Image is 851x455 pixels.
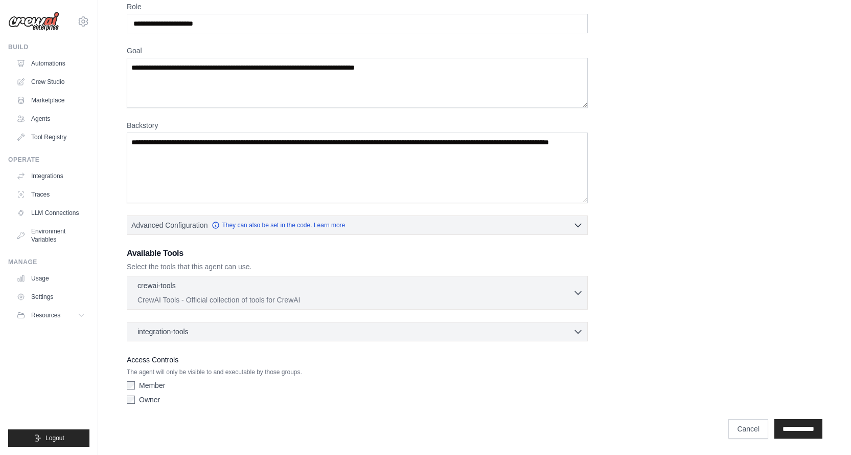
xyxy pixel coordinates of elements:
div: Manage [8,258,89,266]
a: Tool Registry [12,129,89,145]
p: The agent will only be visible to and executable by those groups. [127,368,588,376]
a: Marketplace [12,92,89,109]
a: Usage [12,270,89,287]
a: Traces [12,186,89,203]
div: Build [8,43,89,51]
a: LLM Connections [12,205,89,221]
label: Goal [127,46,588,56]
p: crewai-tools [137,280,176,291]
p: Select the tools that this agent can use. [127,262,588,272]
a: Environment Variables [12,223,89,248]
button: Logout [8,429,89,447]
button: integration-tools [131,327,583,337]
button: crewai-tools CrewAI Tools - Official collection of tools for CrewAI [131,280,583,305]
span: Logout [45,434,64,442]
a: Cancel [728,419,768,439]
a: Crew Studio [12,74,89,90]
button: Advanced Configuration They can also be set in the code. Learn more [127,216,587,234]
p: CrewAI Tools - Official collection of tools for CrewAI [137,295,573,305]
a: Agents [12,111,89,127]
button: Resources [12,307,89,323]
label: Role [127,2,588,12]
a: Automations [12,55,89,72]
label: Backstory [127,120,588,131]
a: Integrations [12,168,89,184]
h3: Available Tools [127,247,588,259]
a: Settings [12,289,89,305]
a: They can also be set in the code. Learn more [212,221,345,229]
label: Owner [139,395,160,405]
span: Resources [31,311,60,319]
div: Operate [8,156,89,164]
span: integration-tools [137,327,189,337]
img: Logo [8,12,59,31]
label: Member [139,380,165,391]
label: Access Controls [127,354,588,366]
span: Advanced Configuration [131,220,208,230]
